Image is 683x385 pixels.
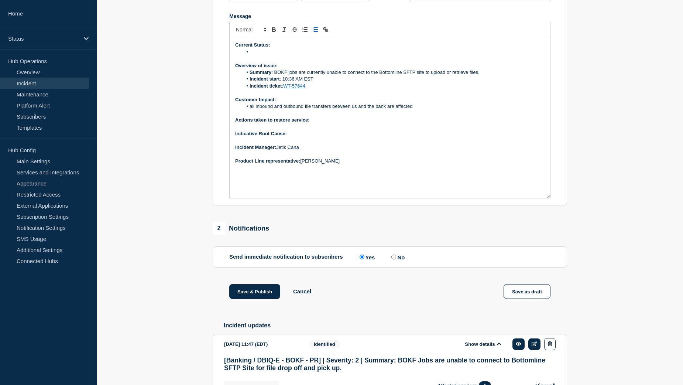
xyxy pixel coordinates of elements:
[233,25,269,34] span: Font size
[235,97,276,102] strong: Customer Impact:
[320,25,331,34] button: Toggle link
[250,76,280,82] strong: Incident start
[243,83,545,89] li: :
[243,103,545,110] li: all inbound and outbound file transfers between us and the bank are affected
[213,222,225,235] span: 2
[230,37,550,198] div: Message
[360,255,364,259] input: Yes
[235,117,310,123] strong: Actions taken to restore service:
[224,322,567,329] h2: Incident updates
[309,340,340,348] span: Identified
[250,69,271,75] strong: Summary
[213,222,269,235] div: Notifications
[224,357,556,372] h3: [Banking / DBIQ-E - BOKF - PR] | Severity: 2 | Summary: BOKF Jobs are unable to connect to Bottom...
[229,13,550,19] div: Message
[235,144,276,150] strong: Incident Manager:
[8,35,79,42] p: Status
[391,255,396,259] input: No
[229,284,280,299] button: Save & Publish
[235,158,300,164] strong: Product Line representative:
[283,83,305,89] a: WT-57644
[235,144,545,151] p: Jetik Cana
[235,63,278,68] strong: Overview of issue:
[250,83,282,89] strong: Incident ticket
[389,253,405,260] label: No
[279,25,289,34] button: Toggle italic text
[229,253,343,260] p: Send immediate notification to subscribers
[293,288,311,294] button: Cancel
[310,25,320,34] button: Toggle bulleted list
[289,25,300,34] button: Toggle strikethrough text
[243,69,545,76] li: : BOKF jobs are currently unable to connect to the Bottomline SFTP site to upload or retrieve files.
[358,253,375,260] label: Yes
[300,25,310,34] button: Toggle ordered list
[269,25,279,34] button: Toggle bold text
[235,42,270,48] strong: Current Status:
[224,338,298,350] div: [DATE] 11:47 (EDT)
[235,158,545,164] p: [PERSON_NAME]
[235,131,287,136] strong: Indicative Root Cause:
[243,76,545,82] li: : 10:36 AM EST
[229,253,550,260] div: Send immediate notification to subscribers
[504,284,550,299] button: Save as draft
[463,341,503,347] button: Show details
